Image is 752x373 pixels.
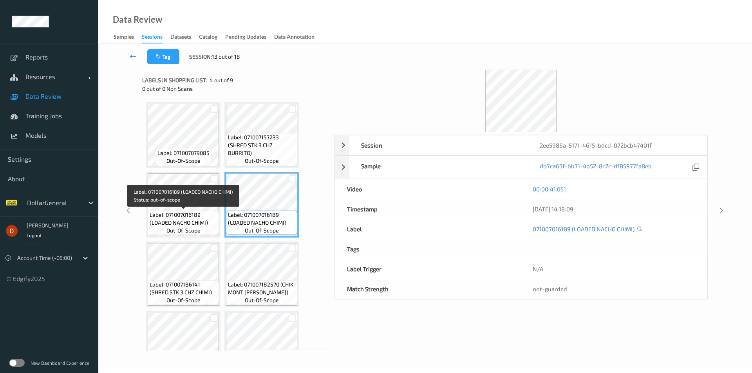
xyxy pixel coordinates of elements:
div: 0 out of 0 Non Scans [142,85,329,93]
div: 2ee5986a-5171-4615-bdcd-072bcb47401f [528,135,707,155]
div: Timestamp [335,199,521,219]
a: Catalog [199,32,225,43]
span: Label: 071007079085 [157,149,210,157]
a: Pending Updates [225,32,274,43]
span: out-of-scope [245,296,279,304]
div: Video [335,179,521,199]
div: Data Annotation [274,33,315,43]
span: out-of-scope [166,157,201,165]
a: Samples [114,32,142,43]
span: Label: 071007157233 (SHRED STK 3 CHZ BURRITO) [228,133,295,157]
a: 071007016189 (LOADED NACHO CHIMI) [533,225,634,233]
span: out-of-scope [166,227,201,234]
span: 4 out of 9 [210,76,233,84]
div: Sampledb7ca65f-bb71-4b52-8c2c-df85977fa8eb [335,156,707,179]
a: 00:00:41.051 [533,185,566,193]
div: N/A [521,259,707,279]
div: not-guarded [533,285,695,293]
div: Data Review [113,16,162,23]
span: out-of-scope [245,227,279,234]
div: Sample [349,156,528,178]
div: Catalog [199,33,217,43]
div: Samples [114,33,134,43]
div: Sessions [142,33,163,43]
a: Datasets [170,32,199,43]
button: Tag [147,49,179,64]
a: Data Annotation [274,32,322,43]
span: Label: 071007182570 (CHIK MONT [PERSON_NAME]) [228,281,295,296]
div: Label [335,219,521,239]
div: Session [349,135,528,155]
div: Datasets [170,33,191,43]
span: Label: 071007016189 (LOADED NACHO CHIMI) [228,211,295,227]
span: Session: [189,53,212,61]
span: out-of-scope [166,296,201,304]
div: [DATE] 14:18:09 [533,205,695,213]
span: Label: 071007016189 (LOADED NACHO CHIMI) [150,211,217,227]
div: Tags [335,239,521,259]
a: db7ca65f-bb71-4b52-8c2c-df85977fa8eb [540,162,652,173]
div: Session2ee5986a-5171-4615-bdcd-072bcb47401f [335,135,707,155]
span: Labels in shopping list: [142,76,207,84]
span: Label: 071007182570 (CHIK MONT [PERSON_NAME]) [150,350,217,366]
div: Pending Updates [225,33,266,43]
div: Label Trigger [335,259,521,279]
div: Match Strength [335,279,521,299]
span: Label: [US_VEHICLE_IDENTIFICATION_NUMBER] [228,350,329,365]
span: Label: 071007186141 (SHRED STK 3 CHZ CHIMI) [150,281,217,296]
a: Sessions [142,32,170,43]
span: out-of-scope [245,157,279,165]
span: 13 out of 18 [212,53,240,61]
